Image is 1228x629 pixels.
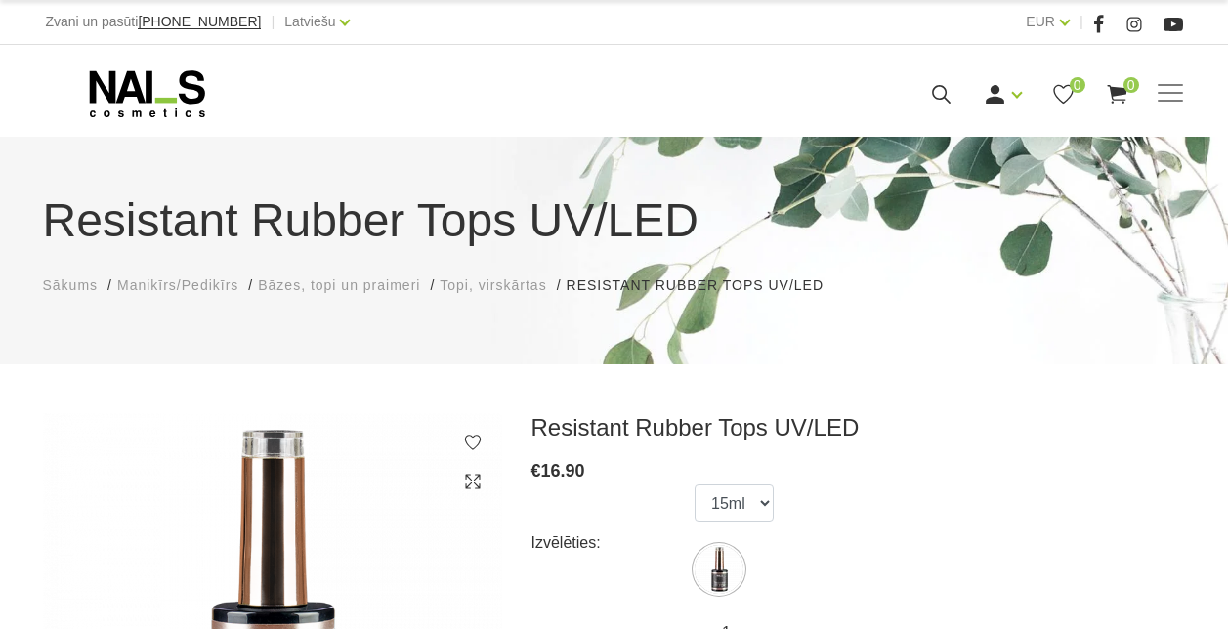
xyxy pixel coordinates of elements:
[695,545,743,594] img: ...
[1123,77,1139,93] span: 0
[43,186,1186,256] h1: Resistant Rubber Tops UV/LED
[531,527,696,559] div: Izvēlēties:
[138,14,261,29] span: [PHONE_NUMBER]
[1105,82,1129,106] a: 0
[440,277,546,293] span: Topi, virskārtas
[541,461,585,481] span: 16.90
[45,10,261,34] div: Zvani un pasūti
[258,277,420,293] span: Bāzes, topi un praimeri
[531,461,541,481] span: €
[117,277,238,293] span: Manikīrs/Pedikīrs
[271,10,275,34] span: |
[284,10,335,33] a: Latviešu
[138,15,261,29] a: [PHONE_NUMBER]
[531,413,1186,442] h3: Resistant Rubber Tops UV/LED
[440,275,546,296] a: Topi, virskārtas
[43,275,99,296] a: Sākums
[1070,77,1085,93] span: 0
[117,275,238,296] a: Manikīrs/Pedikīrs
[258,275,420,296] a: Bāzes, topi un praimeri
[43,277,99,293] span: Sākums
[1051,82,1076,106] a: 0
[1026,10,1055,33] a: EUR
[567,275,843,296] li: Resistant Rubber Tops UV/LED
[1080,10,1083,34] span: |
